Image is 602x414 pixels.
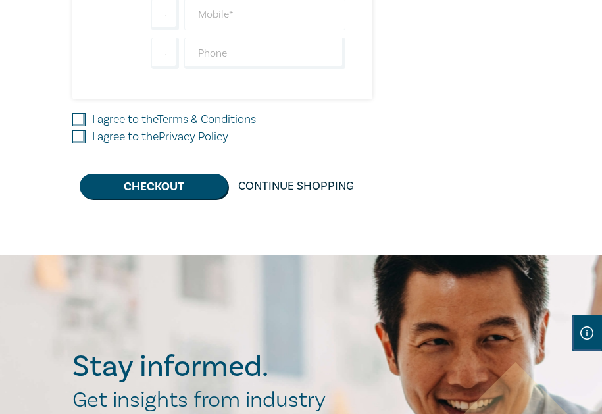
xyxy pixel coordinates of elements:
[159,129,228,144] a: Privacy Policy
[92,111,256,128] label: I agree to the
[80,174,228,199] button: Checkout
[92,128,228,145] label: I agree to the
[184,38,345,69] input: Phone
[72,349,383,384] h2: Stay informed.
[157,112,256,127] a: Terms & Conditions
[228,174,364,199] a: Continue Shopping
[580,326,593,340] img: Information Icon
[151,38,180,69] input: +61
